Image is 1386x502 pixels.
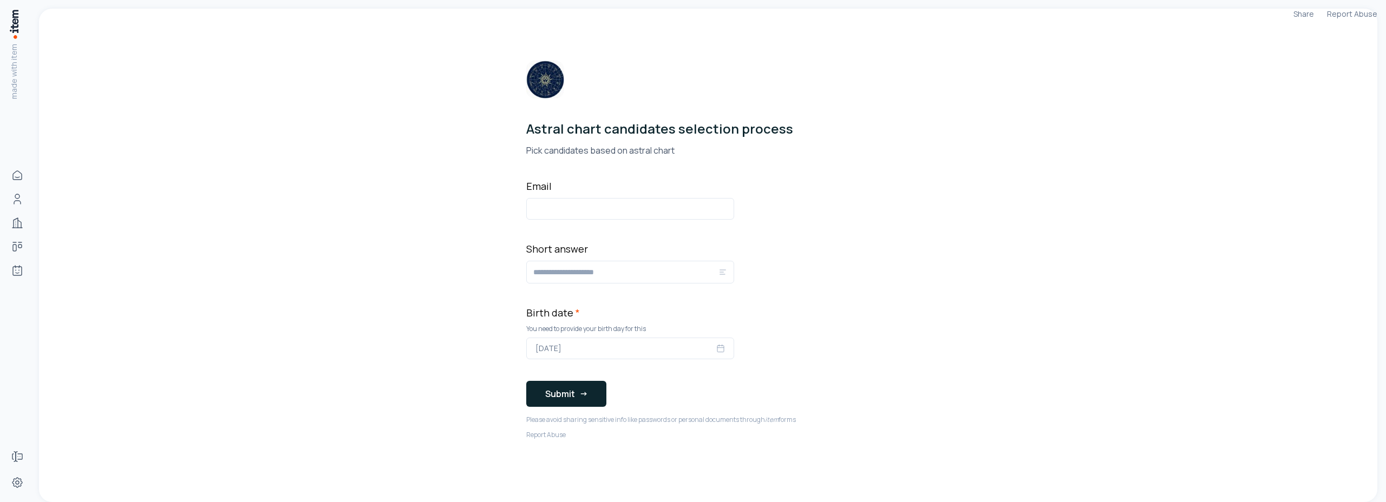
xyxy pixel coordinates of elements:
[6,188,28,210] a: People
[9,9,19,99] a: made with item
[526,120,890,137] h1: Astral chart candidates selection process
[6,472,28,493] a: Settings
[526,338,734,359] button: [DATE]
[526,180,552,193] label: Email
[1293,9,1314,19] button: Share
[526,325,734,333] p: You need to provide your birth day for this
[9,9,19,39] img: Item Brain Logo
[535,343,561,354] span: [DATE]
[526,415,796,424] p: Please avoid sharing sensitive info like passwords or personal documents through forms
[6,212,28,234] a: Companies
[526,431,566,439] a: Report Abuse
[6,260,28,281] a: Agents
[6,446,28,467] a: Forms
[1327,9,1377,19] a: Report Abuse
[765,415,779,424] span: item
[526,242,588,255] label: Short answer
[526,144,890,157] p: Pick candidates based on astral chart
[9,44,19,99] p: made with item
[526,306,580,319] label: Birth date
[6,236,28,257] a: Deals
[526,381,606,407] button: Submit
[6,164,28,186] a: Home
[526,61,564,98] img: Form Logo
